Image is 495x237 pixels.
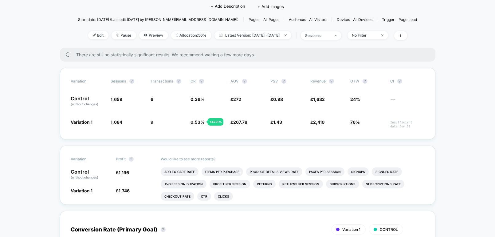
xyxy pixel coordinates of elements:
span: £ [311,97,325,102]
span: 1,684 [111,119,123,125]
li: Signups Rate [372,167,402,176]
li: Clicks [214,192,233,201]
button: ? [242,79,247,84]
span: 1,196 [119,170,129,175]
span: £ [271,97,283,102]
img: end [116,34,119,37]
button: ? [129,157,134,162]
span: 0.53 % [191,119,205,125]
span: Allocation: 50% [171,31,211,39]
span: Transactions [151,79,173,83]
button: ? [129,79,134,84]
li: Signups [348,167,369,176]
span: Device: [332,17,377,22]
span: Variation [71,157,105,162]
li: Product Details Views Rate [246,167,302,176]
span: 267.78 [234,119,248,125]
button: ? [281,79,286,84]
li: Profit Per Session [210,180,250,188]
span: 272 [234,97,242,102]
button: ? [199,79,204,84]
span: PSV [271,79,278,83]
span: There are still no statistically significant results. We recommend waiting a few more days [77,52,423,57]
img: calendar [219,34,222,37]
span: Sessions [111,79,126,83]
span: all devices [353,17,372,22]
span: 1.43 [273,119,282,125]
button: ? [176,79,181,84]
li: Subscriptions [326,180,359,188]
p: Control [71,96,105,106]
div: Trigger: [382,17,417,22]
button: ? [329,79,334,84]
li: Subscriptions Rate [362,180,404,188]
span: Page Load [399,17,417,22]
button: ? [363,79,367,84]
p: Would like to see more reports? [161,157,424,161]
span: £ [311,119,325,125]
span: CI [391,79,424,84]
p: Control [71,169,110,180]
div: Audience: [289,17,327,22]
span: 1,746 [119,188,130,193]
span: 9 [151,119,154,125]
li: Items Per Purchase [202,167,243,176]
span: CR [191,79,196,83]
span: (without changes) [71,175,99,179]
span: Pause [112,31,136,39]
img: rebalance [176,34,178,37]
span: AOV [231,79,239,83]
span: £ [231,97,242,102]
span: | [294,31,301,40]
li: Checkout Rate [161,192,194,201]
span: CONTROL [380,227,398,232]
span: Latest Version: [DATE] - [DATE] [214,31,291,39]
span: 1,632 [313,97,325,102]
span: 0.36 % [191,97,205,102]
span: (without changes) [71,102,99,106]
span: Edit [88,31,108,39]
span: OTW [351,79,384,84]
span: £ [116,170,129,175]
li: Add To Cart Rate [161,167,198,176]
button: ? [161,227,166,232]
li: Returns [253,180,276,188]
div: sessions [305,33,330,38]
li: Returns Per Session [279,180,323,188]
span: all pages [263,17,279,22]
span: + Add Description [211,3,246,10]
span: £ [231,119,248,125]
span: 1,659 [111,97,123,102]
span: Variation 1 [71,188,93,193]
span: 76% [351,119,360,125]
div: Pages: [249,17,279,22]
img: end [285,34,287,36]
span: 2,410 [313,119,325,125]
span: 24% [351,97,360,102]
li: Pages Per Session [305,167,344,176]
span: 0.98 [273,97,283,102]
span: Variation [71,79,105,84]
li: Ctr [197,192,211,201]
button: ? [397,79,402,84]
span: £ [116,188,130,193]
li: Avg Session Duration [161,180,206,188]
img: end [381,34,383,36]
span: £ [271,119,282,125]
span: Insufficient data for CI [391,120,424,128]
div: + 47.8 % [208,118,223,126]
span: Start date: [DATE] (Last edit [DATE] by [PERSON_NAME][EMAIL_ADDRESS][DOMAIN_NAME]) [78,17,238,22]
span: Profit [116,157,126,161]
img: end [335,35,337,36]
span: Preview [139,31,168,39]
img: edit [93,34,96,37]
span: + Add Images [258,4,284,9]
div: No Filter [352,33,377,38]
span: --- [391,98,424,106]
span: Variation 1 [343,227,361,232]
span: 6 [151,97,154,102]
span: All Visitors [309,17,327,22]
span: Variation 1 [71,119,93,125]
span: Revenue [311,79,326,83]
